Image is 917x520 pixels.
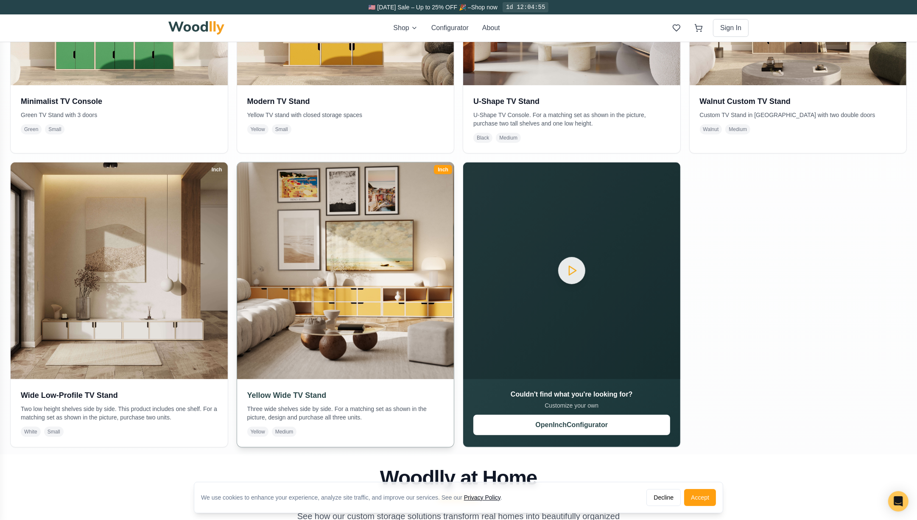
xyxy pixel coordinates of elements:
button: Shop [393,23,417,33]
div: Inch [208,165,226,174]
p: Three wide shelves side by side. For a matching set as shown in the picture, design and purchase ... [247,405,444,422]
div: Inch [434,165,452,174]
a: Privacy Policy [464,494,500,501]
p: Two low height shelves side by side. This product includes one shelf. For a matching set as shown... [21,405,218,422]
button: Accept [684,489,716,506]
h3: Modern TV Stand [247,95,444,107]
span: Medium [496,133,521,143]
button: Decline [646,489,681,506]
button: About [482,23,500,33]
a: Shop now [471,4,498,11]
img: Woodlly [168,21,224,35]
span: Medium [725,124,750,134]
p: Green TV Stand with 3 doors [21,111,218,119]
h3: U-Shape TV Stand [473,95,670,107]
h3: Wide Low-Profile TV Stand [21,389,218,401]
img: Wide Low-Profile TV Stand [11,162,228,380]
span: Small [45,124,64,134]
h2: Woodlly at Home [172,468,745,488]
span: Medium [272,427,297,437]
div: We use cookies to enhance your experience, analyze site traffic, and improve our services. See our . [201,493,509,502]
span: Yellow [247,124,268,134]
p: Customize your own [473,401,670,410]
h3: Yellow Wide TV Stand [247,389,444,401]
button: OpenInchConfigurator [473,415,670,435]
span: Small [272,124,291,134]
span: Small [44,427,64,437]
h3: Walnut Custom TV Stand [700,95,897,107]
span: Green [21,124,42,134]
button: Configurator [431,23,469,33]
span: Walnut [700,124,722,134]
span: White [21,427,41,437]
button: Sign In [713,19,749,37]
p: Yellow TV stand with closed storage spaces [247,111,444,119]
img: Yellow Wide TV Stand [232,157,459,385]
span: Black [473,133,492,143]
h3: Minimalist TV Console [21,95,218,107]
span: 🇺🇸 [DATE] Sale – Up to 25% OFF 🎉 – [369,4,471,11]
span: Yellow [247,427,268,437]
h3: Couldn't find what you're looking for? [473,389,670,400]
p: Custom TV Stand in [GEOGRAPHIC_DATA] with two double doors [700,111,897,119]
div: 1d 12:04:55 [503,2,548,12]
div: Open Intercom Messenger [888,491,909,512]
p: U-Shape TV Console. For a matching set as shown in the picture, purchase two tall shelves and one... [473,111,670,128]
